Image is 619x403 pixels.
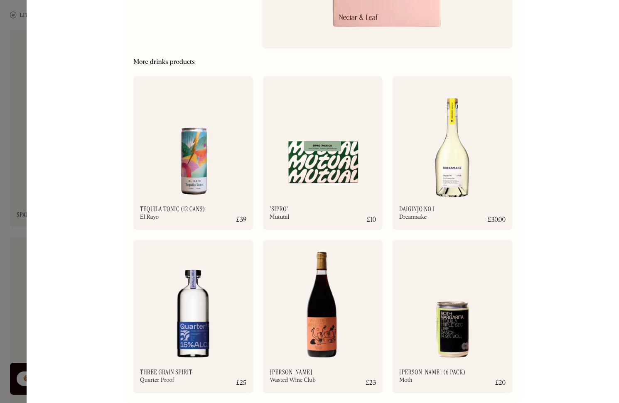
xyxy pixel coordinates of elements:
div: £25 [236,380,246,386]
div: £20 [495,380,506,386]
h2: 'Sipro' [270,206,288,212]
img: 668658188b097d171921a2bd_Wasted%20Wine%20Club%20-%20Angus%20Paul%20Syrah.avif [263,240,383,369]
div: Quarter Proof [140,377,174,383]
h2: Drinks [150,59,168,66]
img: 66745fa72c5626a0d835fe1c_Moth%20-%20Margarita.avif [393,240,512,369]
div: £23 [366,380,376,386]
h2: More [133,59,148,66]
h2: products [170,59,195,66]
div: Dreamsake [399,214,427,220]
h2: [PERSON_NAME] [270,369,312,376]
h2: Three Grain Spirit [140,369,192,376]
div: £30.00 [488,217,506,223]
div: Wasted Wine Club [270,377,316,383]
img: 67b4f52c1f2fc6ed9f47a66d_dreamsake.png [393,76,512,206]
img: 684bd0672f53f3bb2a769dc7_Tequila%20Tonic.png [133,76,253,206]
h2: [PERSON_NAME] (6 pack) [399,369,466,376]
div: Moth [399,377,413,383]
div: Mututal [270,214,289,220]
div: £39 [236,217,246,223]
h2: Tequila Tonic (12 cans) [140,206,205,212]
div: £10 [367,217,376,223]
img: 6686590f00723cb01d0262b2_Quarter%20Proof%20-%20Vodka.avif [133,240,253,369]
img: 684bd0ca90ddb7c7381503db_Mutual.png [263,76,383,206]
h2: Daiginjo No.1 [399,206,435,212]
div: El Rayo [140,214,159,220]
